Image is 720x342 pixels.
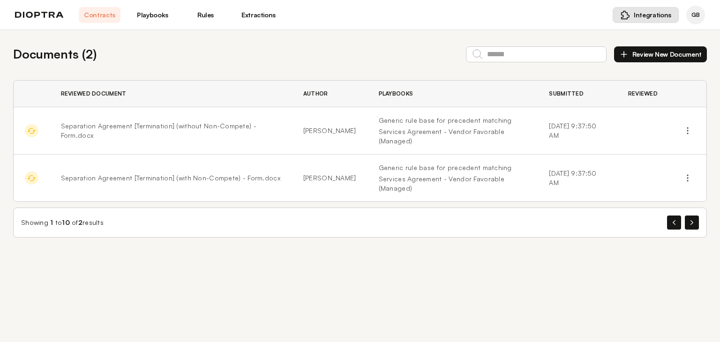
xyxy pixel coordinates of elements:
img: In Progress [25,171,38,185]
div: Showing to of results [21,218,104,227]
span: Separation Agreement [Termination] (with Non-Compete) - Form.docx [61,174,280,182]
th: Reviewed Document [50,81,292,107]
span: 1 [50,218,53,226]
a: Services Agreement - Vendor Favorable (Managed) [379,127,527,146]
td: [PERSON_NAME] [292,155,367,202]
a: Contracts [79,7,120,23]
button: Integrations [613,7,679,23]
button: Next [685,216,699,230]
a: Generic rule base for precedent matching [379,116,527,125]
button: Review New Document [614,46,707,62]
img: logo [15,12,64,18]
img: In Progress [25,124,38,138]
button: Previous [667,216,681,230]
a: Playbooks [132,7,173,23]
span: Integrations [634,10,671,20]
span: Separation Agreement [Termination] (without Non-Compete) - Form.docx [61,122,256,139]
a: Generic rule base for precedent matching [379,163,527,172]
a: Extractions [238,7,279,23]
span: 10 [62,218,70,226]
img: puzzle [621,10,630,20]
th: Author [292,81,367,107]
th: Playbooks [367,81,538,107]
th: Reviewed [617,81,669,107]
div: Gracie Bethany [686,6,705,24]
td: [PERSON_NAME] [292,107,367,155]
span: GB [691,11,699,19]
td: [DATE] 9:37:50 AM [538,155,616,202]
a: Services Agreement - Vendor Favorable (Managed) [379,174,527,193]
h2: Documents ( 2 ) [13,45,97,63]
th: Submitted [538,81,616,107]
a: Rules [185,7,226,23]
td: [DATE] 9:37:50 AM [538,107,616,155]
span: 2 [78,218,82,226]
